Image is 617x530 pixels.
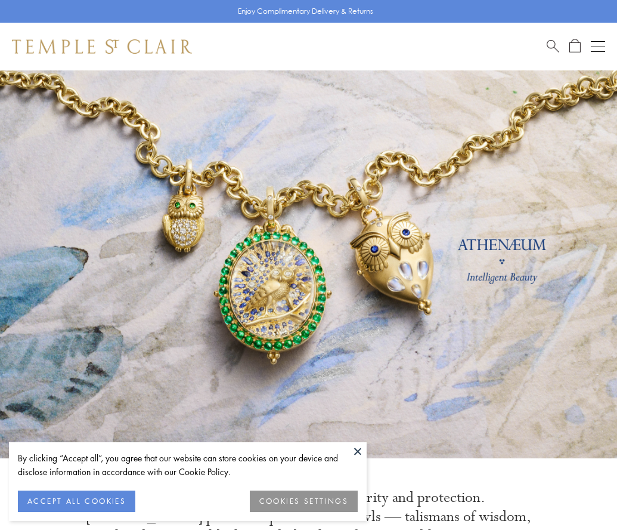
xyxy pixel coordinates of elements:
[12,39,192,54] img: Temple St. Clair
[569,39,581,54] a: Open Shopping Bag
[18,491,135,512] button: ACCEPT ALL COOKIES
[238,5,373,17] p: Enjoy Complimentary Delivery & Returns
[591,39,605,54] button: Open navigation
[250,491,358,512] button: COOKIES SETTINGS
[18,451,358,479] div: By clicking “Accept all”, you agree that our website can store cookies on your device and disclos...
[547,39,559,54] a: Search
